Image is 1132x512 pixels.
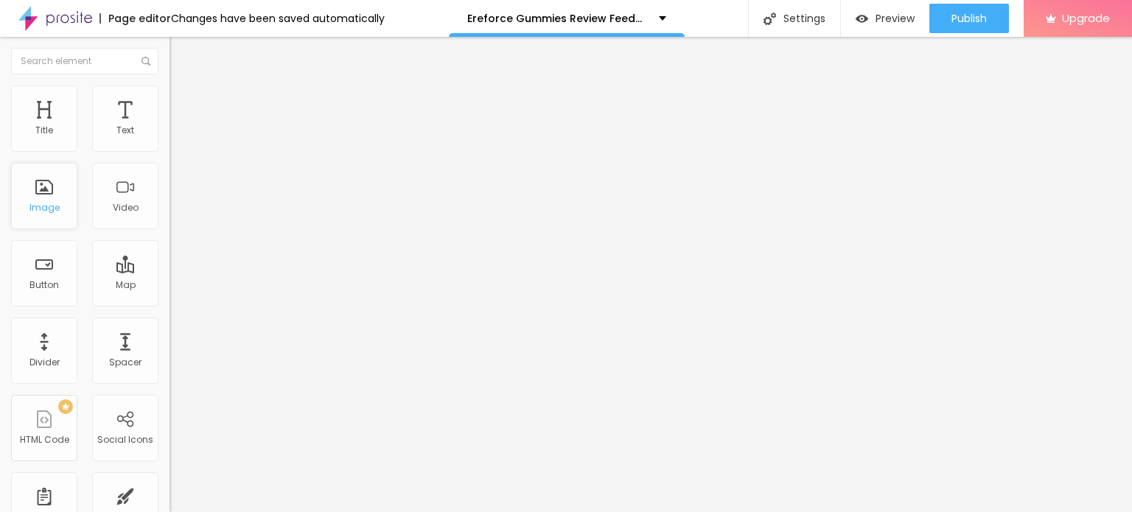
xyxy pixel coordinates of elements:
div: Page editor [99,13,171,24]
img: Icone [141,57,150,66]
span: Publish [951,13,987,24]
div: Text [116,125,134,136]
div: Map [116,280,136,290]
div: Image [29,203,60,213]
span: Upgrade [1062,12,1110,24]
p: Ereforce Gummies Review Feedback!! [467,13,648,24]
div: HTML Code [20,435,69,445]
input: Search element [11,48,158,74]
div: Divider [29,357,60,368]
button: Publish [929,4,1009,33]
img: view-1.svg [856,13,868,25]
div: Changes have been saved automatically [171,13,385,24]
div: Spacer [109,357,141,368]
button: Preview [841,4,929,33]
span: Preview [876,13,915,24]
img: Icone [764,13,776,25]
div: Video [113,203,139,213]
div: Title [35,125,53,136]
div: Social Icons [97,435,153,445]
div: Button [29,280,59,290]
iframe: Editor [170,37,1132,512]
